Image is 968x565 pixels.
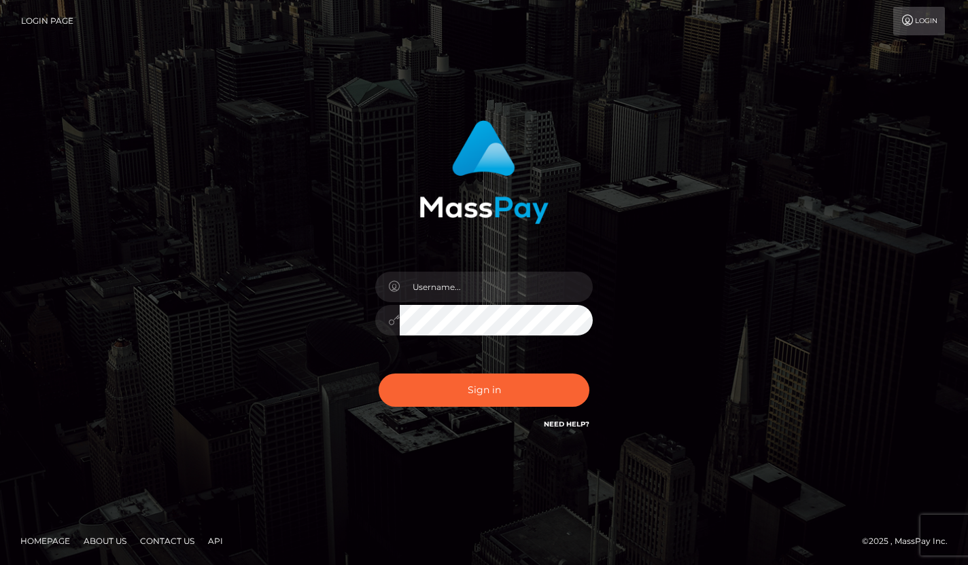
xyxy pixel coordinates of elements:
img: MassPay Login [419,120,549,224]
a: Homepage [15,530,75,551]
button: Sign in [379,373,589,407]
a: Contact Us [135,530,200,551]
a: Login [893,7,945,35]
a: Login Page [21,7,73,35]
input: Username... [400,272,593,302]
a: API [203,530,228,551]
div: © 2025 , MassPay Inc. [862,534,958,549]
a: About Us [78,530,132,551]
a: Need Help? [544,420,589,429]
